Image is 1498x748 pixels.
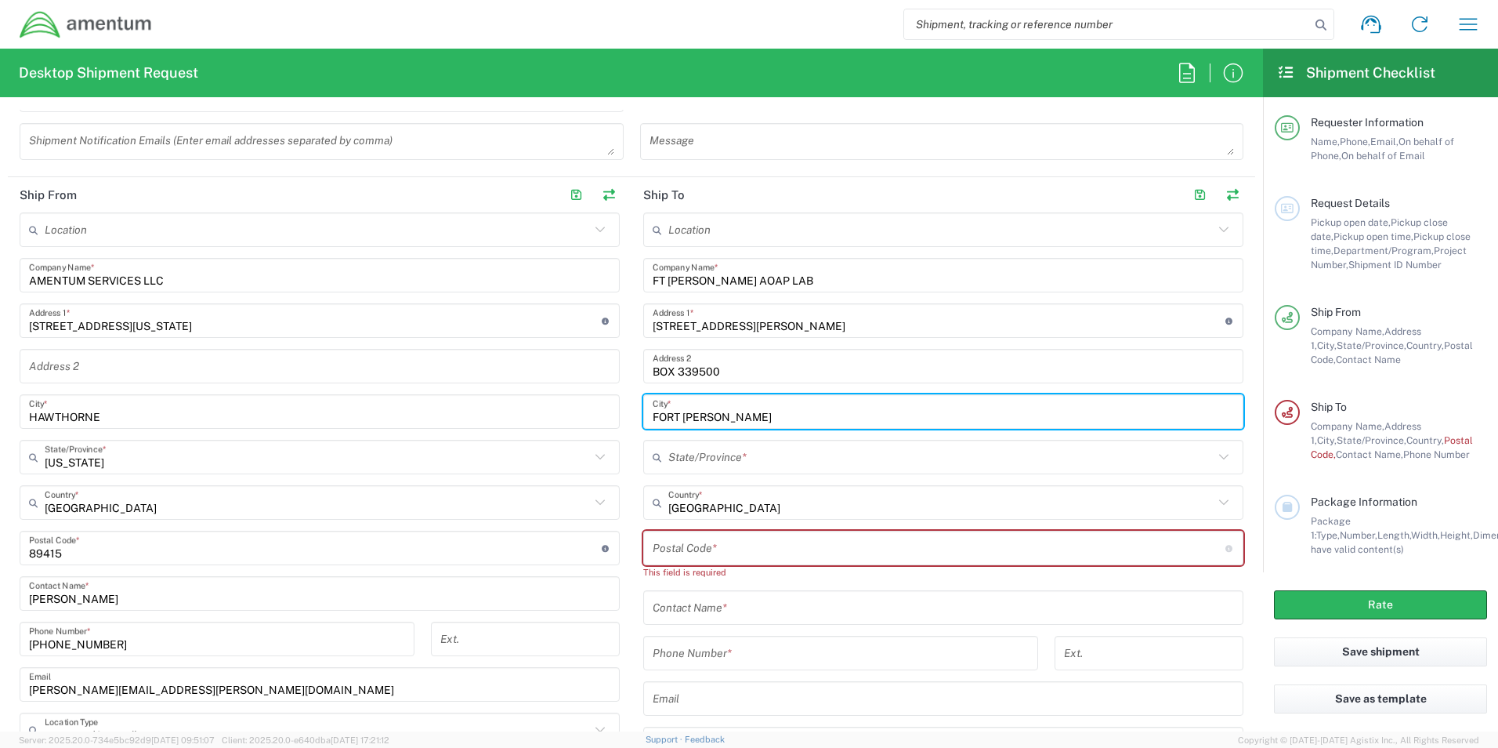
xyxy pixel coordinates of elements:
[685,735,725,744] a: Feedback
[1274,590,1487,619] button: Rate
[1333,245,1434,256] span: Department/Program,
[1336,354,1401,365] span: Contact Name
[1311,515,1351,541] span: Package 1:
[1316,529,1340,541] span: Type,
[19,64,198,82] h2: Desktop Shipment Request
[19,735,215,745] span: Server: 2025.20.0-734e5bc92d9
[1406,340,1444,351] span: Country,
[1311,136,1340,147] span: Name,
[151,735,215,745] span: [DATE] 09:51:07
[1406,434,1444,446] span: Country,
[1274,684,1487,714] button: Save as template
[331,735,389,745] span: [DATE] 17:21:12
[643,565,1243,579] div: This field is required
[1317,434,1337,446] span: City,
[1440,529,1473,541] span: Height,
[1311,306,1361,318] span: Ship From
[1274,637,1487,666] button: Save shipment
[646,735,685,744] a: Support
[1311,496,1417,508] span: Package Information
[1277,64,1435,82] h2: Shipment Checklist
[1333,231,1413,242] span: Pickup open time,
[1336,448,1403,460] span: Contact Name,
[1403,448,1470,460] span: Phone Number
[1340,529,1377,541] span: Number,
[1311,197,1390,209] span: Request Details
[904,9,1310,39] input: Shipment, tracking or reference number
[1348,259,1442,271] span: Shipment ID Number
[1411,529,1440,541] span: Width,
[1311,116,1424,129] span: Requester Information
[643,187,685,203] h2: Ship To
[1377,529,1411,541] span: Length,
[1238,733,1479,747] span: Copyright © [DATE]-[DATE] Agistix Inc., All Rights Reserved
[1311,325,1384,337] span: Company Name,
[1311,216,1391,228] span: Pickup open date,
[20,187,77,203] h2: Ship From
[222,735,389,745] span: Client: 2025.20.0-e640dba
[1370,136,1398,147] span: Email,
[1340,136,1370,147] span: Phone,
[19,10,153,39] img: dyncorp
[1311,401,1347,413] span: Ship To
[1337,340,1406,351] span: State/Province,
[1337,434,1406,446] span: State/Province,
[1317,340,1337,351] span: City,
[1341,150,1425,162] span: On behalf of Email
[1311,420,1384,432] span: Company Name,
